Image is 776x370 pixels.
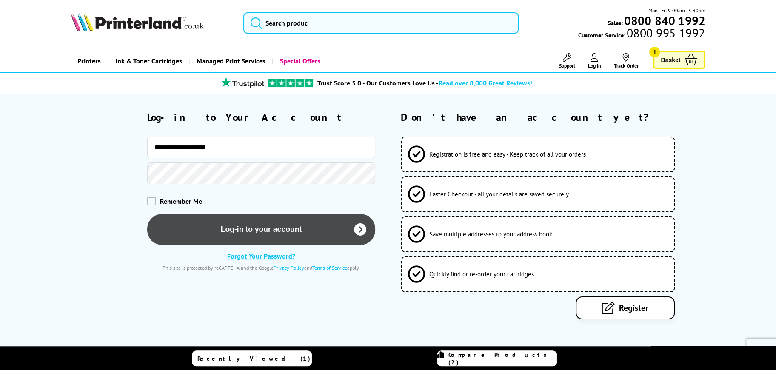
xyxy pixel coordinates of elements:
button: Log-in to your account [147,214,376,245]
span: Quickly find or re-order your cartridges [429,270,534,278]
a: Basket 1 [653,51,705,69]
span: Read over 8,000 Great Reviews! [439,79,532,87]
span: Customer Service: [578,29,705,39]
a: Privacy Policy [274,265,304,271]
a: Ink & Toner Cartridges [107,50,188,72]
img: trustpilot rating [217,77,268,88]
a: Compare Products (2) [437,350,557,366]
a: Forgot Your Password? [227,252,295,260]
a: Support [559,53,575,69]
h2: Don't have an account yet? [401,111,705,124]
span: Recently Viewed (1) [197,355,311,362]
a: Special Offers [272,50,327,72]
a: Terms of Service [312,265,347,271]
img: trustpilot rating [268,79,313,87]
img: Printerland Logo [71,13,204,31]
a: Printerland Logo [71,13,233,33]
a: Register [576,296,675,319]
a: Track Order [613,53,638,69]
span: Save multiple addresses to your address book [429,230,552,238]
span: 0800 995 1992 [625,29,705,37]
a: Trust Score 5.0 - Our Customers Love Us -Read over 8,000 Great Reviews! [317,79,532,87]
span: Sales: [608,19,623,27]
span: Registration is free and easy - Keep track of all your orders [429,150,586,158]
span: Basket [661,54,680,65]
input: Search produc [243,12,519,34]
a: Printers [71,50,107,72]
span: Remember Me [160,197,202,205]
span: Support [559,63,575,69]
span: Log In [588,63,601,69]
div: This site is protected by reCAPTCHA and the Google and apply. [147,265,376,271]
a: 0800 840 1992 [623,17,705,25]
span: Register [619,302,648,313]
span: 1 [649,47,660,57]
span: Mon - Fri 9:00am - 5:30pm [648,6,705,14]
h2: Log-in to Your Account [147,111,376,124]
a: Log In [588,53,601,69]
a: Managed Print Services [188,50,272,72]
a: Recently Viewed (1) [192,350,312,366]
b: 0800 840 1992 [624,13,705,28]
span: Compare Products (2) [448,351,556,366]
span: Faster Checkout - all your details are saved securely [429,190,569,198]
span: Ink & Toner Cartridges [115,50,182,72]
